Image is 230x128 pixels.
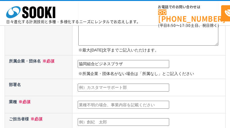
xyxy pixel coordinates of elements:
span: (平日 ～ 土日、祝日除く) [158,23,219,28]
span: ※必須 [41,59,54,63]
p: 日々進化する計測技術と多種・多様化するニーズにレンタルでお応えします。 [6,20,141,24]
span: 17:30 [180,23,191,28]
span: ※必須 [29,117,42,121]
input: 例）カスタマーサポート部 [78,84,169,92]
input: 例）創紀 太郎 [78,118,169,126]
th: 業種 [5,96,72,113]
p: ※最大[DATE]文字までご記入いただけます。 [78,47,224,54]
span: お電話でのお問い合わせは [158,5,221,9]
th: 部署名 [5,79,72,96]
p: ※所属企業・団体名がない場合は「所属なし」とご記入ください [78,71,224,77]
input: 例）株式会社ソーキ [78,60,169,68]
span: 8:50 [167,23,176,28]
a: [PHONE_NUMBER] [158,9,221,22]
input: 業種不明の場合、事業内容を記載ください [78,101,169,109]
span: ※必須 [17,100,30,104]
th: 所属企業・団体名 [5,55,72,79]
